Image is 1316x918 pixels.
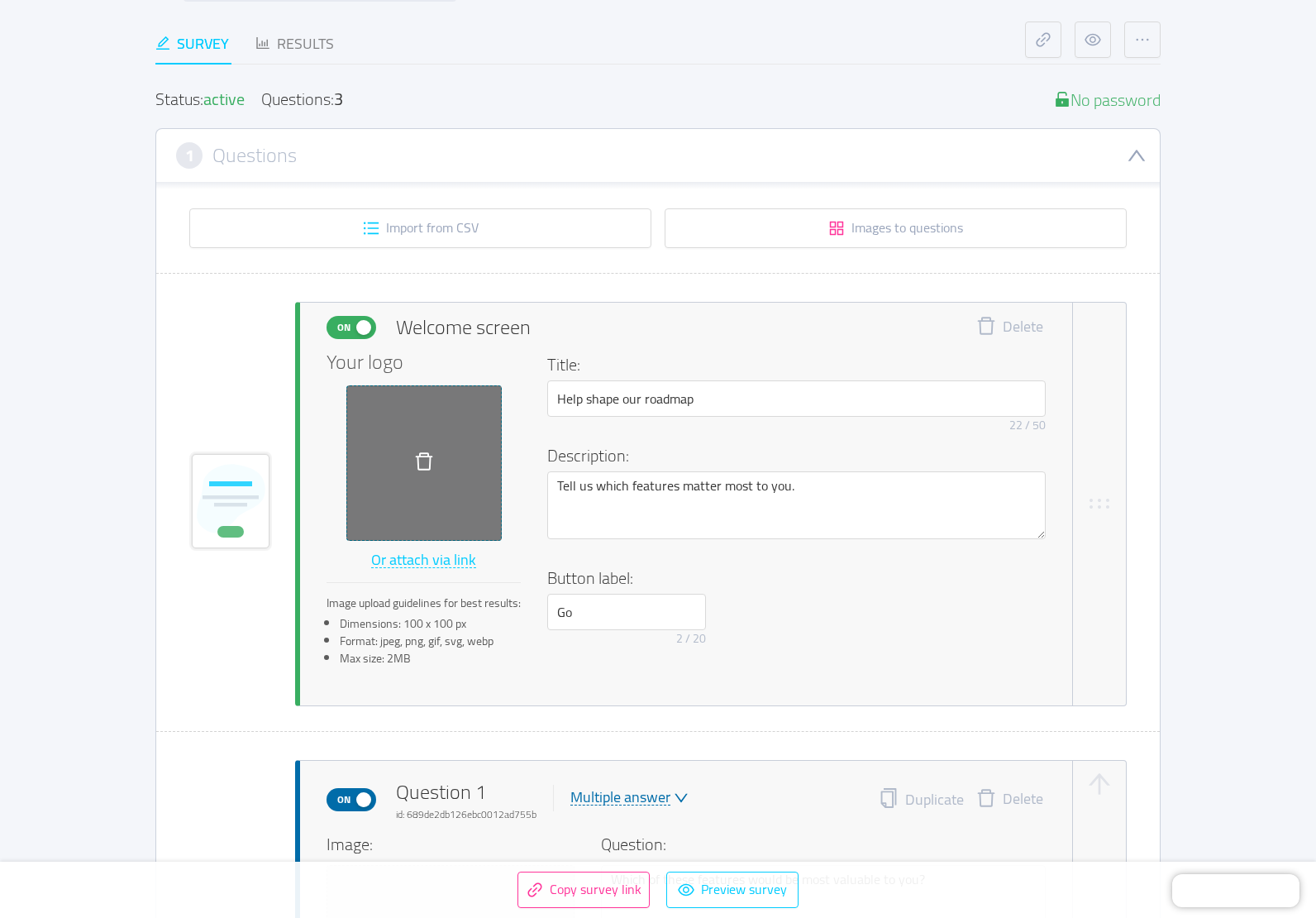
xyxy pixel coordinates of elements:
[547,566,1036,590] h4: Button label:
[547,594,706,630] input: START
[676,630,706,648] div: 2 / 20
[1025,22,1061,58] button: icon: link
[203,84,245,114] span: active
[547,443,1036,468] h4: Description:
[547,352,1036,377] h4: Title:
[327,352,403,372] span: Your logo
[964,788,1056,811] button: icon: deleteDelete
[1054,91,1161,108] div: No password
[396,777,536,822] div: Question 1
[1172,874,1299,907] iframe: Chatra live chat
[340,633,521,650] li: Format: jpeg, png, gif, svg, webp
[964,316,1056,339] button: icon: deleteDelete
[414,452,434,471] i: icon: delete
[255,36,270,50] i: icon: bar-chart
[665,208,1127,248] button: icon: appstoreImages to questions
[1009,417,1046,434] div: 22 / 50
[155,91,245,108] div: Status:
[674,791,689,806] i: icon: down
[1127,146,1147,165] i: icon: down
[1124,22,1161,58] button: icon: ellipsis
[255,32,334,55] div: Results
[1086,771,1113,797] button: icon: arrow-up
[212,146,297,165] h3: Questions
[601,832,1046,857] h4: Question:
[1054,91,1070,108] i: icon: unlock
[332,789,355,810] span: On
[396,807,536,822] div: id: 689de2db126ebc0012ad755b
[332,317,355,338] span: On
[189,208,651,248] button: icon: unordered-listImport from CSV
[517,872,650,908] button: icon: linkCopy survey link
[155,32,229,55] div: Survey
[261,91,343,108] div: Questions:
[155,36,170,50] i: icon: edit
[370,547,477,574] button: Or attach via link
[327,832,575,857] h4: Image:
[547,380,1046,417] input: Welcome
[396,313,531,342] span: Welcome screen
[185,146,194,165] span: 1
[879,788,964,811] button: icon: copyDuplicate
[666,872,799,908] button: icon: eyePreview survey
[1075,22,1111,58] button: icon: eye
[327,595,521,612] div: Image upload guidelines for best results:
[570,790,670,806] div: Multiple answer
[334,84,343,114] div: 3
[340,615,521,633] li: Dimensions: 100 x 100 px
[340,650,521,667] li: Max size: 2MB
